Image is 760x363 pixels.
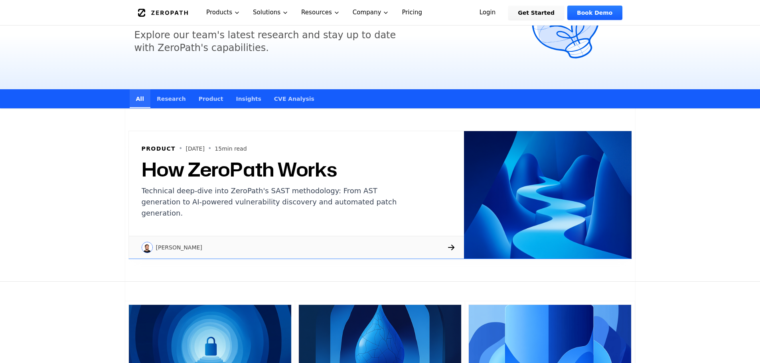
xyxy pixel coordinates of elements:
[142,242,153,253] img: Raphael Karger
[464,131,632,259] img: How ZeroPath Works
[192,89,230,108] a: Product
[508,6,564,20] a: Get Started
[142,185,410,219] p: Technical deep-dive into ZeroPath's SAST methodology: From AST generation to AI-powered vulnerabi...
[125,128,635,262] a: How ZeroPath WorksProduct•[DATE]•15min readHow ZeroPath WorksTechnical deep-dive into ZeroPath's ...
[179,144,182,153] span: •
[150,89,192,108] a: Research
[142,160,410,179] h2: How ZeroPath Works
[130,89,150,108] a: All
[208,144,211,153] span: •
[229,89,267,108] a: Insights
[215,145,247,153] p: 15 min read
[268,89,321,108] a: CVE Analysis
[186,145,205,153] p: [DATE]
[470,6,505,20] a: Login
[567,6,622,20] a: Book Demo
[156,243,202,251] p: [PERSON_NAME]
[142,145,176,153] h6: Product
[134,29,403,54] h5: Explore our team's latest research and stay up to date with ZeroPath's capabilities.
